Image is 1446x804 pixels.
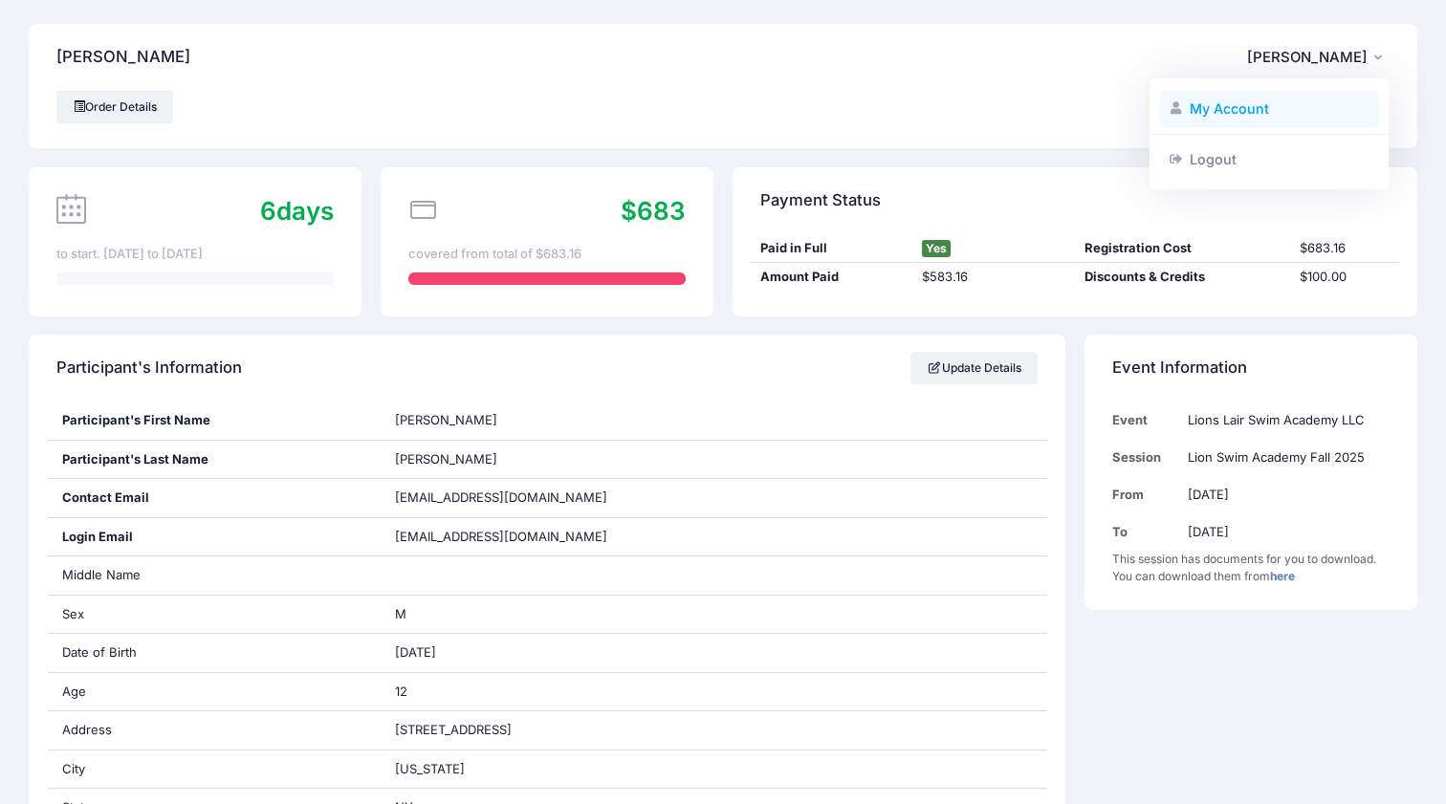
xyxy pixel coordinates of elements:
[910,352,1038,384] a: Update Details
[1112,439,1178,476] td: Session
[751,239,912,258] div: Paid in Full
[56,91,173,123] a: Order Details
[1178,439,1390,476] td: Lion Swim Academy Fall 2025
[1112,341,1247,396] h4: Event Information
[48,518,381,556] div: Login Email
[1075,268,1291,287] div: Discounts & Credits
[395,722,512,737] span: [STREET_ADDRESS]
[1291,268,1399,287] div: $100.00
[408,245,686,264] div: covered from total of $683.16
[1112,402,1178,439] td: Event
[56,245,334,264] div: to start. [DATE] to [DATE]
[1112,551,1390,585] div: This session has documents for you to download. You can download them from
[48,441,381,479] div: Participant's Last Name
[760,173,881,228] h4: Payment Status
[1178,402,1390,439] td: Lions Lair Swim Academy LLC
[621,196,686,226] span: $683
[395,528,634,547] span: [EMAIL_ADDRESS][DOMAIN_NAME]
[1159,91,1380,127] a: My Account
[395,489,607,505] span: [EMAIL_ADDRESS][DOMAIN_NAME]
[395,761,465,776] span: [US_STATE]
[1112,513,1178,551] td: To
[395,606,406,621] span: M
[1247,35,1390,79] button: [PERSON_NAME]
[56,341,242,396] h4: Participant's Information
[395,684,407,699] span: 12
[56,31,190,85] h4: [PERSON_NAME]
[751,268,912,287] div: Amount Paid
[48,479,381,517] div: Contact Email
[395,644,436,660] span: [DATE]
[1112,476,1178,513] td: From
[1178,513,1390,551] td: [DATE]
[395,412,497,427] span: [PERSON_NAME]
[1159,141,1380,177] a: Logout
[1247,49,1368,66] span: [PERSON_NAME]
[260,196,276,226] span: 6
[48,711,381,750] div: Address
[1075,239,1291,258] div: Registration Cost
[48,402,381,440] div: Participant's First Name
[1270,569,1295,583] a: here
[48,750,381,789] div: City
[395,451,497,467] span: [PERSON_NAME]
[922,240,951,257] span: Yes
[1291,239,1399,258] div: $683.16
[48,596,381,634] div: Sex
[48,556,381,595] div: Middle Name
[913,268,1075,287] div: $583.16
[48,673,381,711] div: Age
[260,192,334,229] div: days
[1178,476,1390,513] td: [DATE]
[48,634,381,672] div: Date of Birth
